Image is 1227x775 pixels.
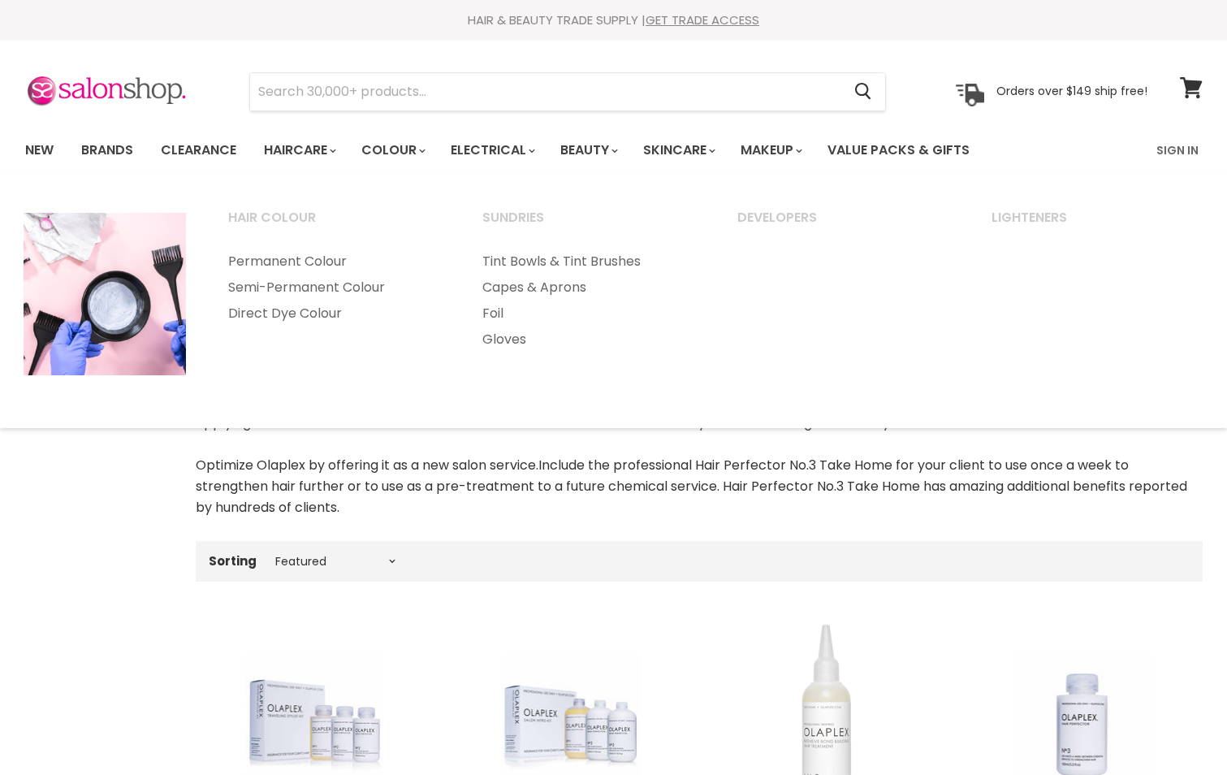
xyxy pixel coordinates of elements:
[728,133,812,167] a: Makeup
[69,133,145,167] a: Brands
[462,327,714,353] a: Gloves
[252,133,346,167] a: Haircare
[208,205,460,245] a: Hair Colour
[208,249,460,275] a: Permanent Colour
[208,301,460,327] a: Direct Dye Colour
[971,205,1223,245] a: Lighteners
[5,12,1223,28] div: HAIR & BEAUTY TRADE SUPPLY |
[462,249,714,353] ul: Main menu
[250,73,842,110] input: Search
[462,205,714,245] a: Sundries
[249,72,886,111] form: Product
[631,133,725,167] a: Skincare
[717,205,969,245] a: Developers
[996,84,1147,98] p: Orders over $149 ship free!
[462,301,714,327] a: Foil
[646,11,759,28] a: GET TRADE ACCESS
[149,133,248,167] a: Clearance
[5,127,1223,174] nav: Main
[1147,133,1208,167] a: Sign In
[208,275,460,301] a: Semi-Permanent Colour
[13,133,66,167] a: New
[548,133,628,167] a: Beauty
[209,554,257,568] label: Sorting
[13,127,1065,174] ul: Main menu
[462,275,714,301] a: Capes & Aprons
[815,133,982,167] a: Value Packs & Gifts
[842,73,885,110] button: Search
[208,249,460,327] ul: Main menu
[439,133,545,167] a: Electrical
[349,133,435,167] a: Colour
[462,249,714,275] a: Tint Bowls & Tint Brushes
